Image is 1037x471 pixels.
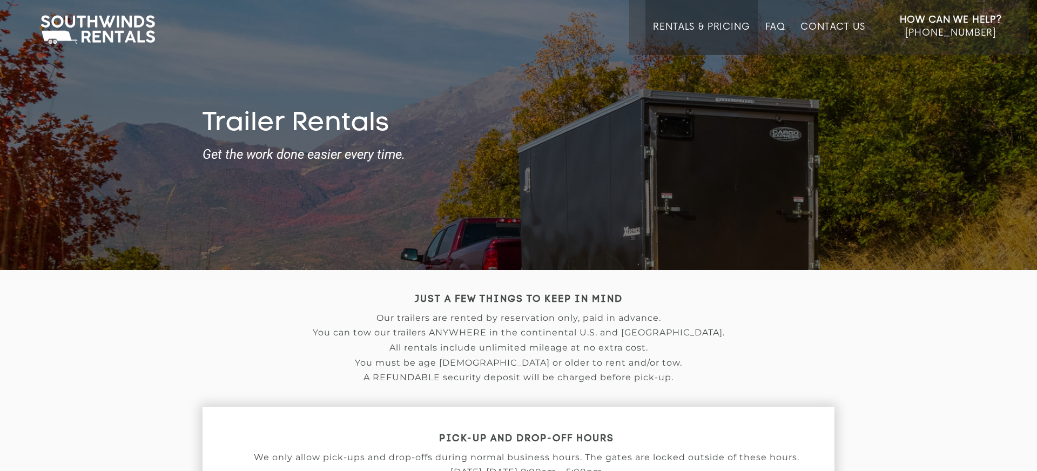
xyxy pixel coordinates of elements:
[765,22,786,55] a: FAQ
[653,22,750,55] a: Rentals & Pricing
[900,14,1002,47] a: How Can We Help? [PHONE_NUMBER]
[415,295,623,304] strong: JUST A FEW THINGS TO KEEP IN MIND
[203,343,834,353] p: All rentals include unlimited mileage at no extra cost.
[905,28,996,38] span: [PHONE_NUMBER]
[203,358,834,368] p: You must be age [DEMOGRAPHIC_DATA] or older to rent and/or tow.
[800,22,865,55] a: Contact Us
[439,434,614,443] strong: PICK-UP AND DROP-OFF HOURS
[203,453,851,462] p: We only allow pick-ups and drop-offs during normal business hours. The gates are locked outside o...
[203,147,834,162] strong: Get the work done easier every time.
[203,328,834,338] p: You can tow our trailers ANYWHERE in the continental U.S. and [GEOGRAPHIC_DATA].
[35,13,160,46] img: Southwinds Rentals Logo
[203,313,834,323] p: Our trailers are rented by reservation only, paid in advance.
[900,15,1002,25] strong: How Can We Help?
[203,373,834,382] p: A REFUNDABLE security deposit will be charged before pick-up.
[203,109,834,140] h1: Trailer Rentals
